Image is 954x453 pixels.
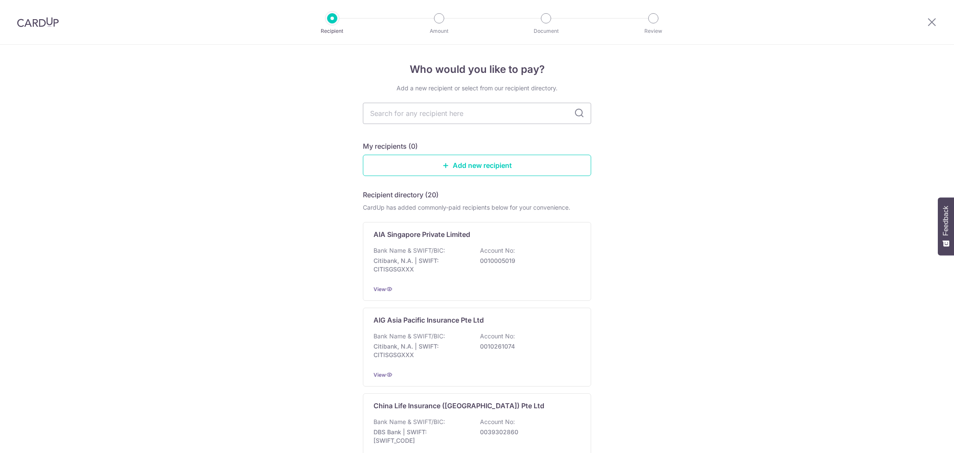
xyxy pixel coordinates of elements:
[363,203,591,212] div: CardUp has added commonly-paid recipients below for your convenience.
[363,155,591,176] a: Add new recipient
[374,418,445,426] p: Bank Name & SWIFT/BIC:
[480,332,515,340] p: Account No:
[363,84,591,92] div: Add a new recipient or select from our recipient directory.
[374,372,386,378] a: View
[363,141,418,151] h5: My recipients (0)
[374,428,469,445] p: DBS Bank | SWIFT: [SWIFT_CODE]
[363,103,591,124] input: Search for any recipient here
[408,27,471,35] p: Amount
[301,27,364,35] p: Recipient
[374,257,469,274] p: Citibank, N.A. | SWIFT: CITISGSGXXX
[374,229,470,239] p: AIA Singapore Private Limited
[363,62,591,77] h4: Who would you like to pay?
[480,257,575,265] p: 0010005019
[622,27,685,35] p: Review
[374,342,469,359] p: Citibank, N.A. | SWIFT: CITISGSGXXX
[942,206,950,236] span: Feedback
[374,286,386,292] a: View
[514,27,578,35] p: Document
[374,246,445,255] p: Bank Name & SWIFT/BIC:
[480,428,575,436] p: 0039302860
[480,246,515,255] p: Account No:
[374,401,544,411] p: China Life Insurance ([GEOGRAPHIC_DATA]) Pte Ltd
[374,332,445,340] p: Bank Name & SWIFT/BIC:
[363,190,439,200] h5: Recipient directory (20)
[17,17,59,27] img: CardUp
[374,315,484,325] p: AIG Asia Pacific Insurance Pte Ltd
[480,418,515,426] p: Account No:
[480,342,575,351] p: 0010261074
[938,197,954,255] button: Feedback - Show survey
